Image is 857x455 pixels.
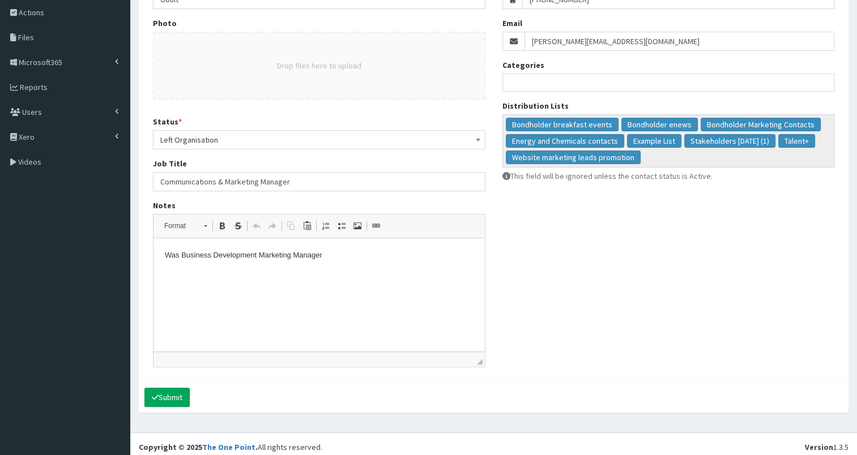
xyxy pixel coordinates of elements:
span: Files [18,32,34,42]
li: Bondholder breakfast events [506,118,619,131]
span: Microsoft365 [19,57,62,67]
iframe: Rich Text Editor, notes [154,238,485,351]
a: Undo (Ctrl+Z) [249,218,265,233]
label: Notes [153,200,176,211]
a: Strike Through [230,218,246,233]
a: Format [158,218,213,234]
a: Copy (Ctrl+C) [283,218,299,233]
li: Talent+ [778,134,815,148]
span: Drag to resize [477,359,483,364]
a: The One Point [202,442,255,452]
button: Drop files here to upload [277,60,361,71]
label: Job Title [153,158,187,169]
span: Videos [18,157,41,167]
b: Version [805,442,833,452]
a: Insert/Remove Bulleted List [334,218,349,233]
p: This field will be ignored unless the contact status is Active. [502,170,835,182]
strong: Copyright © 2025 . [139,442,258,452]
div: 1.3.5 [805,441,849,453]
li: Energy and Chemicals contacts [506,134,624,148]
button: Submit [144,388,190,407]
label: Categories [502,59,544,71]
span: Actions [19,7,44,18]
li: Stakeholders May 2023 (1) [684,134,775,148]
span: Format [159,218,198,233]
a: Bold (Ctrl+B) [214,218,230,233]
a: Redo (Ctrl+Y) [265,218,280,233]
span: Left Organisation [153,130,485,149]
li: Website marketing leads promotion [506,151,641,164]
span: Reports [20,82,48,92]
a: Image [349,218,365,233]
a: Insert/Remove Numbered List [318,218,334,233]
a: Link (Ctrl+L) [368,218,384,233]
span: Xero [19,132,35,142]
span: Left Organisation [160,132,478,148]
li: Bondholder enews [621,118,698,131]
label: Status [153,116,182,127]
a: Paste (Ctrl+V) [299,218,315,233]
span: Users [22,107,42,117]
label: Email [502,18,522,29]
li: Example List [627,134,681,148]
li: Bondholder Marketing Contacts [701,118,821,131]
label: Distribution Lists [502,100,569,111]
label: Photo [153,18,177,29]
